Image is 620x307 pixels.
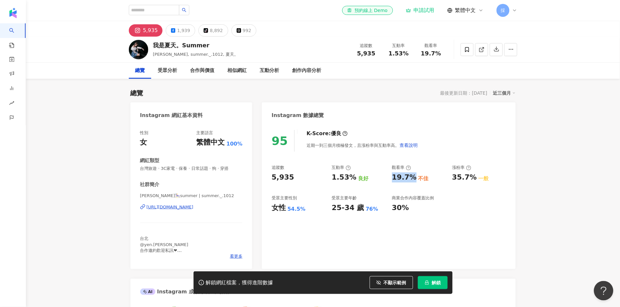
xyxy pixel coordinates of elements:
[177,26,190,35] div: 1,939
[432,280,441,285] span: 解鎖
[392,165,411,171] div: 觀看率
[140,166,243,171] span: 台灣旅遊 · 3C家電 · 保養 · 日常話題 · 狗 · 穿搭
[357,50,376,57] span: 5,935
[399,139,418,152] button: 查看說明
[332,172,356,183] div: 1.53%
[421,50,441,57] span: 19.7%
[307,139,418,152] div: 近期一到三個月積極發文，且漲粉率與互動率高。
[332,165,351,171] div: 互動率
[452,165,471,171] div: 漲粉率
[147,204,194,210] div: [URL][DOMAIN_NAME]
[190,67,215,75] div: 合作與價值
[231,24,257,37] button: 992
[140,130,149,136] div: 性別
[227,140,242,148] span: 100%
[354,42,379,49] div: 追蹤數
[228,67,247,75] div: 相似網紅
[358,175,368,182] div: 良好
[243,26,252,35] div: 992
[166,24,195,37] button: 1,939
[331,130,341,137] div: 優良
[140,137,147,148] div: 女
[260,67,279,75] div: 互動分析
[384,280,406,285] span: 不顯示範例
[389,50,409,57] span: 1.53%
[425,280,429,285] span: lock
[272,172,294,183] div: 5,935
[366,206,378,213] div: 76%
[129,40,148,59] img: KOL Avatar
[272,134,288,148] div: 95
[479,175,489,182] div: 一般
[230,254,242,259] span: 看更多
[307,130,348,137] div: K-Score :
[158,67,177,75] div: 受眾分析
[140,236,236,259] span: 台北 @yen.[PERSON_NAME] 合作邀約歡迎私訊❤ #演員#紋繡#霧眉#霧唇#模特#生活#美妝#美食
[418,276,448,289] button: 解鎖
[392,172,417,183] div: 19.7%
[140,157,160,164] div: 網紅類型
[332,195,357,201] div: 受眾主要年齡
[140,112,203,119] div: Instagram 網紅基本資料
[493,89,516,97] div: 近三個月
[501,7,505,14] span: 採
[182,8,186,12] span: search
[140,204,243,210] a: [URL][DOMAIN_NAME]
[455,7,476,14] span: 繁體中文
[153,41,239,49] div: 我是夏天。Summer
[143,26,158,35] div: 5,935
[272,112,324,119] div: Instagram 數據總覽
[287,206,306,213] div: 54.5%
[129,24,163,37] button: 5,935
[197,137,225,148] div: 繁體中文
[342,6,393,15] a: 預約線上 Demo
[130,89,143,98] div: 總覽
[400,143,418,148] span: 查看說明
[206,279,273,286] div: 解鎖網紅檔案，獲得進階數據
[332,203,364,213] div: 25-34 歲
[198,24,228,37] button: 8,892
[387,42,411,49] div: 互動率
[210,26,223,35] div: 8,892
[440,90,487,96] div: 最後更新日期：[DATE]
[392,203,409,213] div: 30%
[272,165,284,171] div: 追蹤數
[197,130,213,136] div: 主要語言
[153,52,239,57] span: [PERSON_NAME], summer._.1012, 夏天。
[272,203,286,213] div: 女性
[140,181,160,188] div: 社群簡介
[347,7,388,14] div: 預約線上 Demo
[272,195,297,201] div: 受眾主要性別
[9,97,14,111] span: rise
[140,193,243,199] span: [PERSON_NAME]🎠summer | summer._.1012
[419,42,444,49] div: 觀看率
[452,172,477,183] div: 35.7%
[418,175,429,182] div: 不佳
[292,67,321,75] div: 創作內容分析
[370,276,413,289] button: 不顯示範例
[135,67,145,75] div: 總覽
[8,8,18,18] img: logo icon
[392,195,434,201] div: 商業合作內容覆蓋比例
[9,23,22,49] a: search
[406,7,434,14] a: 申請試用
